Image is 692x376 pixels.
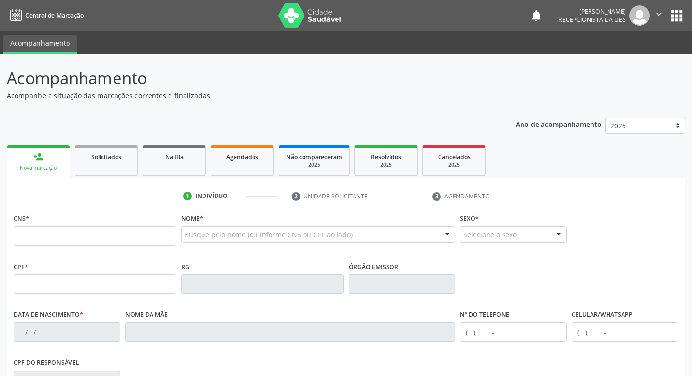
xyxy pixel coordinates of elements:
[165,153,184,161] span: Na fila
[286,161,342,169] div: 2025
[14,259,28,274] label: CPF
[91,153,121,161] span: Solicitados
[14,322,120,342] input: __/__/____
[463,230,517,240] span: Selecione o sexo
[460,322,567,342] input: (__) _____-_____
[185,230,353,240] span: Busque pelo nome (ou informe CNS ou CPF ao lado)
[572,307,633,322] label: Celular/WhatsApp
[3,35,77,54] a: Acompanhamento
[629,5,650,26] img: img
[195,192,228,200] div: Indivíduo
[650,5,668,26] button: 
[181,259,189,274] label: RG
[529,9,543,22] button: notifications
[460,307,509,322] label: Nº do Telefone
[430,161,478,169] div: 2025
[286,153,342,161] span: Não compareceram
[33,151,44,162] div: person_add
[14,356,79,371] label: CPF do responsável
[181,211,203,226] label: Nome
[654,9,664,19] i: 
[460,211,479,226] label: Sexo
[572,322,678,342] input: (__) _____-_____
[7,90,482,101] p: Acompanhe a situação das marcações correntes e finalizadas
[14,211,29,226] label: CNS
[558,16,626,24] span: Recepcionista da UBS
[7,7,84,23] a: Central de Marcação
[125,307,168,322] label: Nome da mãe
[14,307,83,322] label: Data de nascimento
[516,118,602,130] p: Ano de acompanhamento
[14,164,63,172] div: Nova marcação
[183,192,192,200] div: 1
[25,11,84,19] span: Central de Marcação
[362,161,410,169] div: 2025
[668,7,685,24] button: apps
[349,259,398,274] label: Órgão emissor
[7,66,482,90] p: Acompanhamento
[371,153,401,161] span: Resolvidos
[558,7,626,16] div: [PERSON_NAME]
[226,153,258,161] span: Agendados
[438,153,471,161] span: Cancelados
